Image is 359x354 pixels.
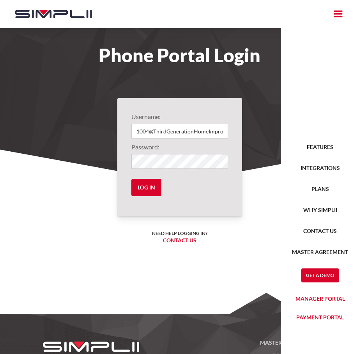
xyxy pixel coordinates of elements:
[301,163,340,177] a: Integrations
[163,237,196,244] a: Contact us
[303,205,337,219] a: Why Simplii
[303,226,337,240] a: Contact US
[301,268,339,282] a: Get a Demo
[131,112,228,121] label: Username:
[311,184,329,198] a: Plans
[307,142,333,156] a: Features
[290,293,350,305] a: Manager Portal
[131,112,228,202] form: Login
[290,247,350,261] a: Master Agreement
[131,142,228,152] label: Password:
[7,47,352,64] h1: Phone Portal Login
[152,230,207,244] h6: Need help logging in? ‍
[290,311,350,324] a: Payment Portal
[15,10,92,18] img: Simplii
[183,338,316,350] a: Master Agreement
[131,179,161,196] input: Log in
